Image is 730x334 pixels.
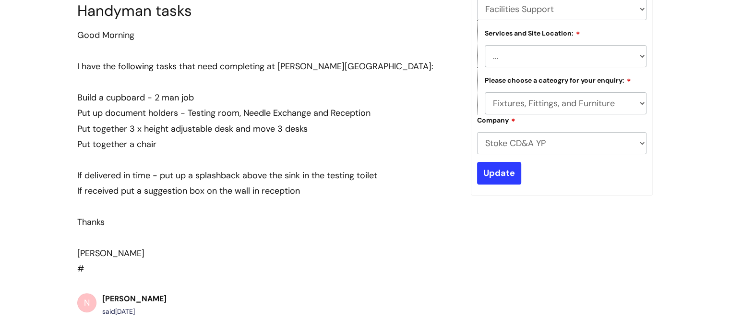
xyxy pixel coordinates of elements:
div: If delivered in time - put up a splashback above the sink in the testing toilet [77,168,456,183]
div: If received put a suggestion box on the wall in reception [77,183,456,198]
div: Build a cupboard - 2 man job [77,90,456,105]
b: [PERSON_NAME] [102,294,167,304]
label: Services and Site Location: [485,28,580,37]
div: Good Morning [77,27,456,43]
div: Thanks [77,214,456,230]
div: Put up document holders - Testing room, Needle Exchange and Reception [77,105,456,121]
div: said [102,306,167,318]
label: Please choose a cateogry for your enquiry: [485,75,631,85]
div: Put together a chair [77,136,456,152]
input: Update [477,162,521,184]
span: Wed, 10 Sep, 2025 at 4:53 PM [115,307,135,316]
label: Company [477,115,515,124]
div: N [77,293,96,312]
div: Put together 3 x height adjustable desk and move 3 desks [77,121,456,136]
div: I have the following tasks that need completing at [PERSON_NAME][GEOGRAPHIC_DATA]: [77,59,456,74]
div: # [77,27,456,276]
h1: Handyman tasks [77,2,456,20]
div: [PERSON_NAME] [77,246,456,261]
